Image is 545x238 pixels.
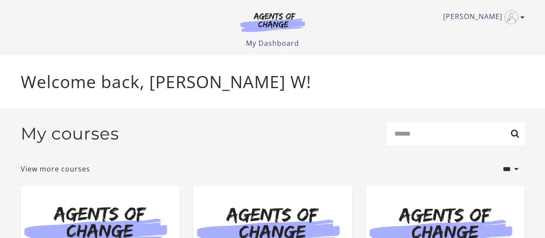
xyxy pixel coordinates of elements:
a: Toggle menu [443,10,520,24]
a: My Dashboard [246,38,299,48]
p: Welcome back, [PERSON_NAME] W! [21,69,525,95]
a: View more courses [21,164,90,174]
img: Agents of Change Logo [231,12,314,32]
h2: My courses [21,124,119,144]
